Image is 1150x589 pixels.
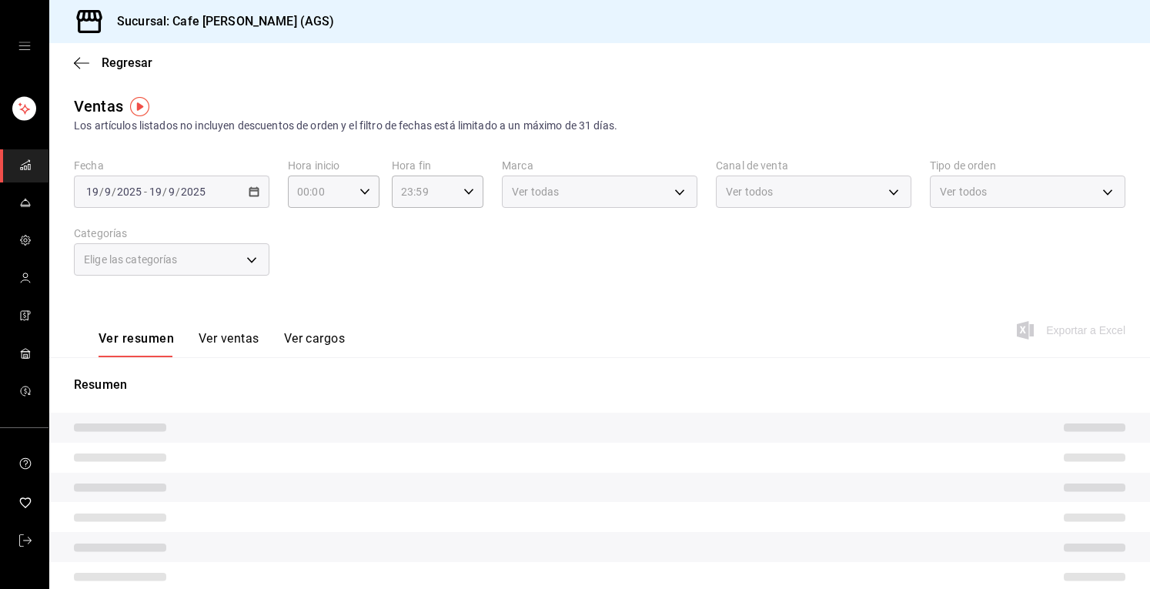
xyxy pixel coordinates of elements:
button: Regresar [74,55,152,70]
h3: Sucursal: Cafe [PERSON_NAME] (AGS) [105,12,334,31]
span: / [176,186,180,198]
button: open drawer [18,40,31,52]
span: / [99,186,104,198]
span: Regresar [102,55,152,70]
input: ---- [180,186,206,198]
span: Ver todas [512,184,559,199]
span: Ver todos [940,184,987,199]
span: Ver todos [726,184,773,199]
label: Categorías [74,228,269,239]
input: -- [85,186,99,198]
img: Tooltip marker [130,97,149,116]
span: / [162,186,167,198]
span: Elige las categorías [84,252,178,267]
input: -- [168,186,176,198]
label: Hora inicio [288,160,379,171]
label: Canal de venta [716,160,911,171]
div: navigation tabs [99,331,345,357]
button: Ver cargos [284,331,346,357]
label: Tipo de orden [930,160,1125,171]
div: Ventas [74,95,123,118]
button: Ver resumen [99,331,174,357]
label: Fecha [74,160,269,171]
label: Hora fin [392,160,483,171]
span: - [144,186,147,198]
span: / [112,186,116,198]
button: Ver ventas [199,331,259,357]
input: -- [104,186,112,198]
p: Resumen [74,376,1125,394]
label: Marca [502,160,697,171]
input: -- [149,186,162,198]
input: ---- [116,186,142,198]
div: Los artículos listados no incluyen descuentos de orden y el filtro de fechas está limitado a un m... [74,118,1125,134]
